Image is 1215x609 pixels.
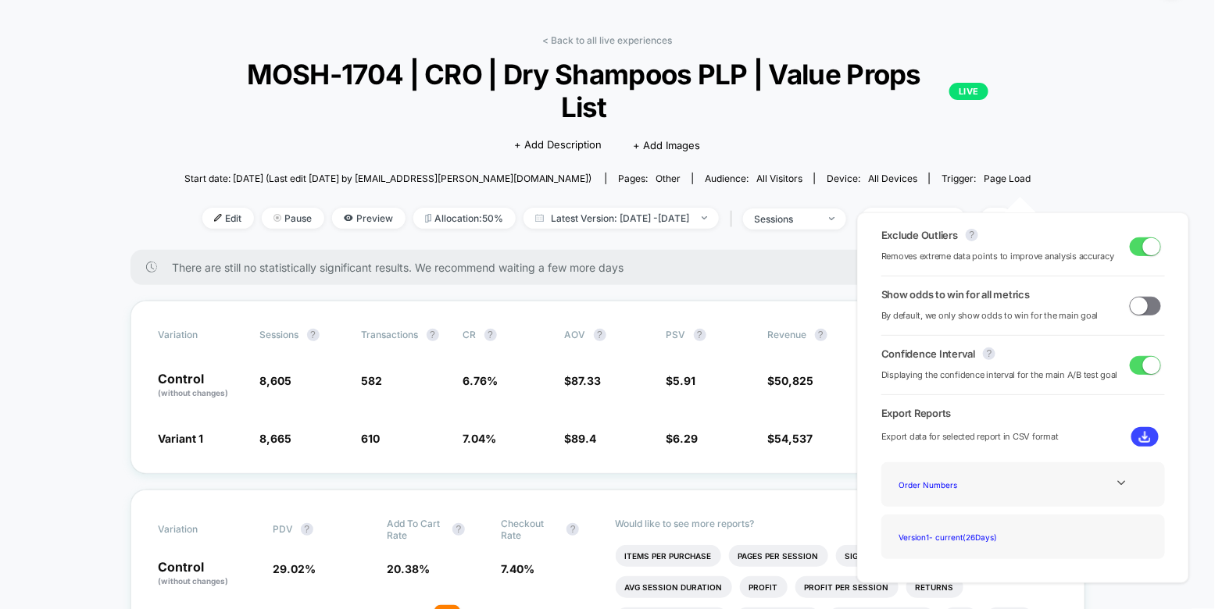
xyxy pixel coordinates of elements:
span: MOSH-1704 | CRO | Dry Shampoos PLP | Value Props List [227,58,988,123]
p: Control [159,561,257,587]
span: (without changes) [159,388,229,397]
button: ? [427,329,439,341]
li: Profit Per Session [795,576,899,598]
span: Allocation: 50% [413,208,516,229]
button: ? [301,523,313,536]
span: Removes extreme data points to improve analysis accuracy [881,249,1114,264]
span: all devices [868,173,917,184]
span: Page Load [984,173,1031,184]
span: $ [768,374,814,387]
span: other [656,173,681,184]
span: $ [666,432,699,445]
p: Control [159,372,245,399]
img: download [1139,431,1151,443]
div: Trigger: [942,173,1031,184]
button: ? [815,329,827,341]
span: Variant 1 [159,432,204,445]
span: 89.4 [572,432,597,445]
a: < Back to all live experiences [543,34,673,46]
button: ? [307,329,320,341]
button: ? [966,229,978,241]
span: 582 [362,374,383,387]
span: $ [565,374,602,387]
span: Start date: [DATE] (Last edit [DATE] by [EMAIL_ADDRESS][PERSON_NAME][DOMAIN_NAME]) [184,173,592,184]
span: Confidence Interval [881,347,975,360]
li: Profit [740,576,788,598]
span: 8,665 [260,432,292,445]
div: sessions [755,213,817,225]
p: LIVE [949,83,988,100]
img: edit [214,214,222,222]
span: PSV [666,329,686,340]
span: Edit [202,208,254,229]
img: end [829,217,834,220]
span: Displaying the confidence interval for the main A/B test goal [881,368,1118,383]
div: Version 1 - current ( 26 Days) [893,526,1018,547]
span: 50,825 [775,374,814,387]
span: 87.33 [572,374,602,387]
span: 8,605 [260,374,292,387]
span: 29.02 % [273,562,316,575]
button: ? [452,523,465,536]
button: ? [983,347,995,360]
span: Show odds to win for all metrics [881,288,1030,301]
div: Order Numbers [893,474,1018,495]
img: rebalance [425,214,431,223]
span: Export data for selected report in CSV format [881,429,1059,444]
span: AOV [565,329,586,340]
img: end [273,214,281,222]
li: Avg Session Duration [616,576,732,598]
img: end [702,216,707,219]
span: Sessions [260,329,299,340]
img: calendar [535,214,544,222]
button: ? [694,329,706,341]
span: Variation [159,518,245,541]
span: Checkout Rate [501,518,559,541]
span: There are still no statistically significant results. We recommend waiting a few more days [173,261,1054,274]
span: Add To Cart Rate [387,518,445,541]
div: Audience: [705,173,802,184]
li: Signups [836,545,890,567]
span: 54,537 [775,432,813,445]
span: Exclude Outliers [881,229,958,241]
button: ? [594,329,606,341]
span: + Add Description [515,137,602,153]
div: Pages: [618,173,681,184]
span: Preview [332,208,406,229]
span: 5.91 [674,374,696,387]
span: Pause [262,208,324,229]
span: PDV [273,523,293,535]
span: $ [768,432,813,445]
span: 20.38 % [387,562,430,575]
span: (without changes) [159,576,229,586]
span: Revenue [768,329,807,340]
li: Items Per Purchase [616,545,721,567]
span: 7.04 % [463,432,497,445]
span: $ [666,374,696,387]
li: Pages Per Session [729,545,828,567]
span: Transactions [362,329,419,340]
span: 610 [362,432,381,445]
span: CR [463,329,477,340]
span: All Visitors [756,173,802,184]
button: ? [484,329,497,341]
span: $ [565,432,597,445]
span: By default, we only show odds to win for the main goal [881,308,1099,323]
p: Would like to see more reports? [616,518,1057,529]
span: 6.76 % [463,374,499,387]
span: 7.40 % [501,562,534,575]
span: Variation [159,329,245,341]
span: 6.29 [674,432,699,445]
button: ? [566,523,579,536]
span: Export Reports [881,407,1165,419]
span: | [727,208,743,230]
span: + Add Images [634,139,701,151]
span: Latest Version: [DATE] - [DATE] [524,208,719,229]
span: Device: [814,173,929,184]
